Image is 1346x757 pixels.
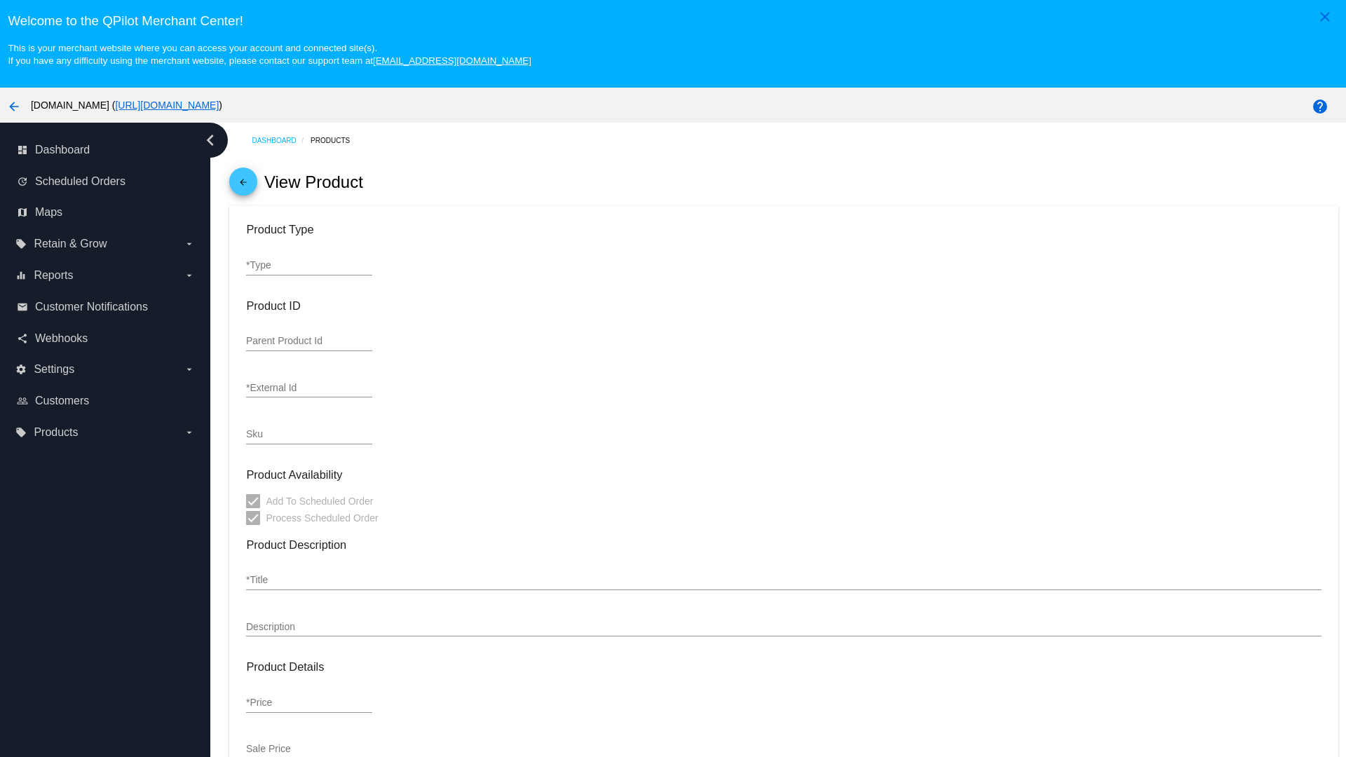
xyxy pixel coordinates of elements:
[311,130,362,151] a: Products
[8,43,531,66] small: This is your merchant website where you can access your account and connected site(s). If you hav...
[34,269,73,282] span: Reports
[246,383,372,394] input: *External Id
[15,364,27,375] i: settings
[15,270,27,281] i: equalizer
[373,55,531,66] a: [EMAIL_ADDRESS][DOMAIN_NAME]
[1317,8,1333,25] mat-icon: close
[17,201,195,224] a: map Maps
[246,697,372,709] input: *Price
[17,390,195,412] a: people_outline Customers
[15,427,27,438] i: local_offer
[246,538,1321,552] h3: Product Description
[17,144,28,156] i: dashboard
[184,270,195,281] i: arrow_drop_down
[252,130,311,151] a: Dashboard
[17,176,28,187] i: update
[34,363,74,376] span: Settings
[246,223,1321,236] h3: Product Type
[35,301,148,313] span: Customer Notifications
[246,260,372,271] input: *Type
[15,238,27,250] i: local_offer
[35,332,88,345] span: Webhooks
[17,301,28,313] i: email
[246,660,1321,674] h3: Product Details
[264,172,363,192] h2: View Product
[31,100,222,111] span: [DOMAIN_NAME] ( )
[246,744,372,755] input: Sale Price
[1312,98,1328,115] mat-icon: help
[246,622,1321,633] input: Description
[17,296,195,318] a: email Customer Notifications
[266,510,378,526] span: Process Scheduled Order
[17,395,28,407] i: people_outline
[199,129,222,151] i: chevron_left
[115,100,219,111] a: [URL][DOMAIN_NAME]
[17,170,195,193] a: update Scheduled Orders
[17,333,28,344] i: share
[35,206,62,219] span: Maps
[246,299,1321,313] h3: Product ID
[266,493,373,510] span: Add To Scheduled Order
[34,238,107,250] span: Retain & Grow
[17,139,195,161] a: dashboard Dashboard
[17,207,28,218] i: map
[184,364,195,375] i: arrow_drop_down
[34,426,78,439] span: Products
[35,395,89,407] span: Customers
[35,144,90,156] span: Dashboard
[246,575,1321,586] input: *Title
[8,13,1338,29] h3: Welcome to the QPilot Merchant Center!
[246,429,372,440] input: Sku
[17,327,195,350] a: share Webhooks
[246,468,1321,482] h3: Product Availability
[184,238,195,250] i: arrow_drop_down
[35,175,125,188] span: Scheduled Orders
[235,177,252,194] mat-icon: arrow_back
[184,427,195,438] i: arrow_drop_down
[246,336,372,347] input: Parent Product Id
[6,98,22,115] mat-icon: arrow_back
